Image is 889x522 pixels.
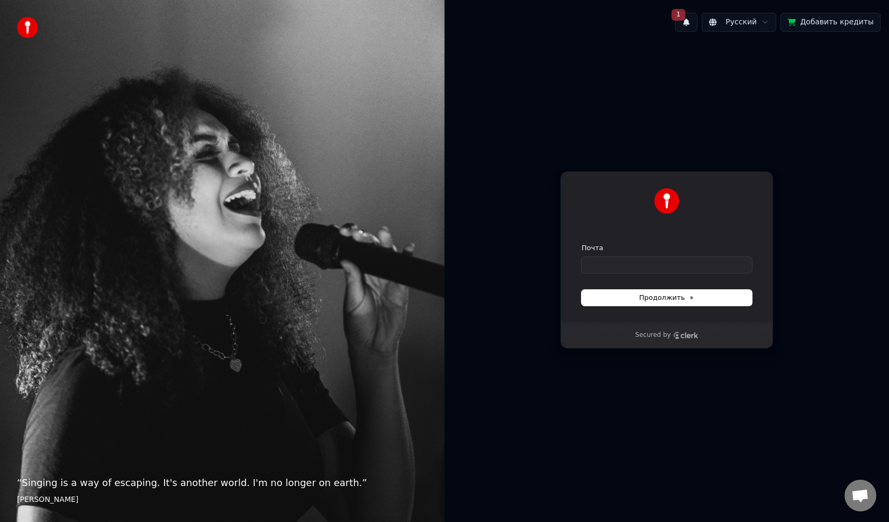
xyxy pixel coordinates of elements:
img: youka [17,17,38,38]
div: Відкритий чат [845,480,876,511]
footer: [PERSON_NAME] [17,494,428,505]
label: Почта [582,243,603,253]
button: Добавить кредиты [781,13,881,32]
button: Продолжить [582,290,752,306]
span: Продолжить [639,293,695,303]
img: Youka [654,188,679,214]
span: 1 [672,9,685,21]
p: Secured by [635,331,670,340]
button: 1 [675,13,697,32]
a: Clerk logo [673,332,698,339]
p: “ Singing is a way of escaping. It's another world. I'm no longer on earth. ” [17,475,428,490]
